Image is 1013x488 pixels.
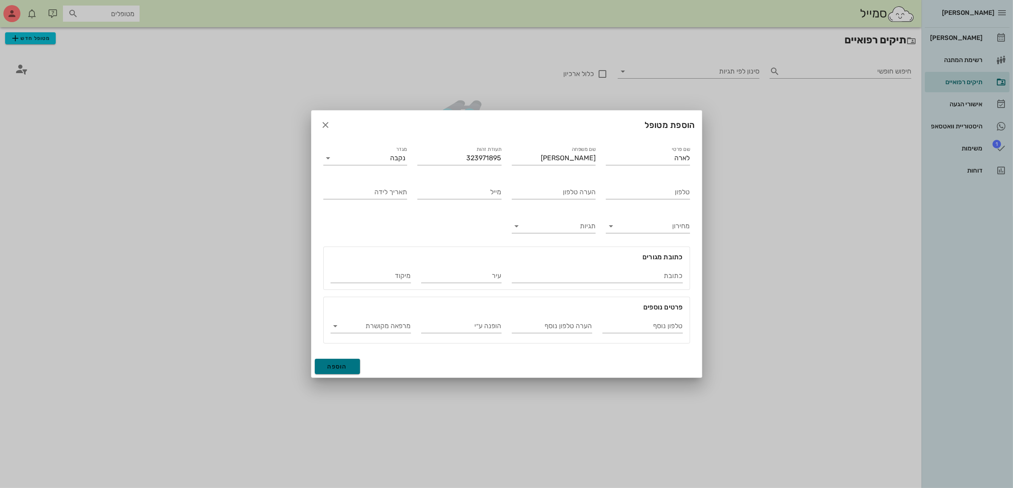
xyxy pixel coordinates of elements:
[324,247,690,262] div: כתובת מגורים
[328,363,348,370] span: הוספה
[672,146,690,153] label: שם פרטי
[311,111,702,139] div: הוספת מטופל
[606,219,690,233] div: מחירון
[476,146,501,153] label: תעודת זהות
[315,359,360,374] button: הוספה
[572,146,596,153] label: שם משפחה
[396,146,407,153] label: מגדר
[323,151,408,165] div: מגדרנקבה
[324,297,690,312] div: פרטים נוספים
[512,219,596,233] div: תגיות
[390,154,405,162] div: נקבה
